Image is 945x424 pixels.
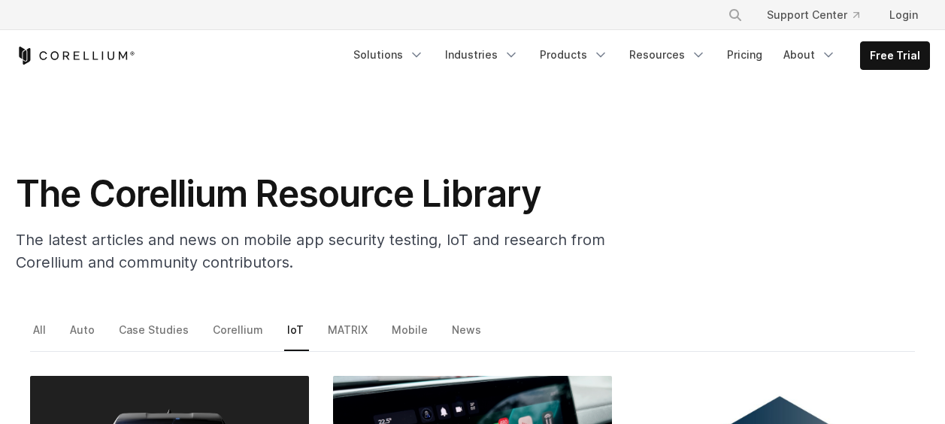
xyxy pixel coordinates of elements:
a: Free Trial [861,42,929,69]
div: Navigation Menu [710,2,930,29]
a: MATRIX [325,320,373,351]
h1: The Corellium Resource Library [16,171,617,217]
a: Solutions [344,41,433,68]
a: About [774,41,845,68]
a: Support Center [755,2,871,29]
div: Navigation Menu [344,41,930,70]
a: Products [531,41,617,68]
a: News [449,320,486,351]
a: Industries [436,41,528,68]
span: The latest articles and news on mobile app security testing, IoT and research from Corellium and ... [16,231,605,271]
button: Search [722,2,749,29]
a: Pricing [718,41,771,68]
a: Resources [620,41,715,68]
a: IoT [284,320,309,351]
a: Corellium Home [16,47,135,65]
a: Corellium [210,320,268,351]
a: Auto [67,320,100,351]
a: Case Studies [116,320,194,351]
a: Login [877,2,930,29]
a: All [30,320,51,351]
a: Mobile [389,320,433,351]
